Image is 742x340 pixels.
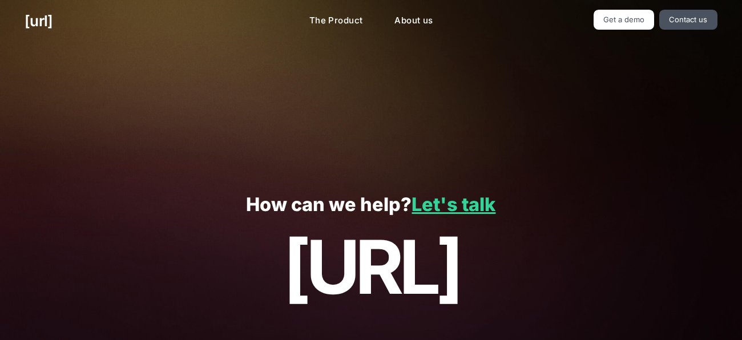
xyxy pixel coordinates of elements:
[659,10,717,30] a: Contact us
[300,10,372,32] a: The Product
[412,193,495,216] a: Let's talk
[594,10,655,30] a: Get a demo
[25,225,717,309] p: [URL]
[385,10,442,32] a: About us
[25,10,53,32] a: [URL]
[25,195,717,216] p: How can we help?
